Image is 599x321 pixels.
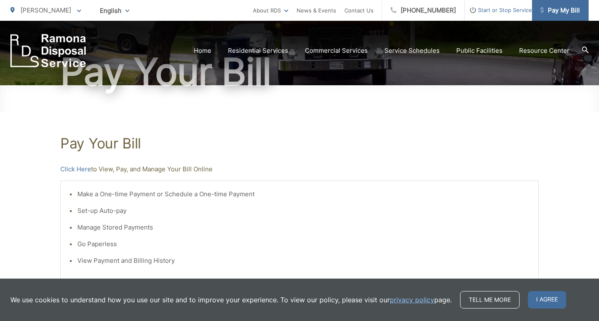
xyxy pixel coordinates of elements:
[456,46,502,56] a: Public Facilities
[384,46,440,56] a: Service Schedules
[253,5,288,15] a: About RDS
[77,256,530,266] li: View Payment and Billing History
[540,5,580,15] span: Pay My Bill
[69,278,530,288] p: * Requires a One-time Registration (or Online Account Set-up to Create Your Username and Password)
[10,51,589,93] h1: Pay Your Bill
[519,46,569,56] a: Resource Center
[460,291,520,309] a: Tell me more
[77,222,530,232] li: Manage Stored Payments
[77,206,530,216] li: Set-up Auto-pay
[305,46,368,56] a: Commercial Services
[390,295,434,305] a: privacy policy
[77,189,530,199] li: Make a One-time Payment or Schedule a One-time Payment
[344,5,374,15] a: Contact Us
[297,5,336,15] a: News & Events
[10,295,452,305] p: We use cookies to understand how you use our site and to improve your experience. To view our pol...
[94,3,136,18] span: English
[228,46,288,56] a: Residential Services
[60,135,539,152] h1: Pay Your Bill
[60,164,539,174] p: to View, Pay, and Manage Your Bill Online
[528,291,566,309] span: I agree
[60,164,91,174] a: Click Here
[194,46,211,56] a: Home
[77,239,530,249] li: Go Paperless
[10,34,86,67] a: EDCD logo. Return to the homepage.
[20,6,71,14] span: [PERSON_NAME]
